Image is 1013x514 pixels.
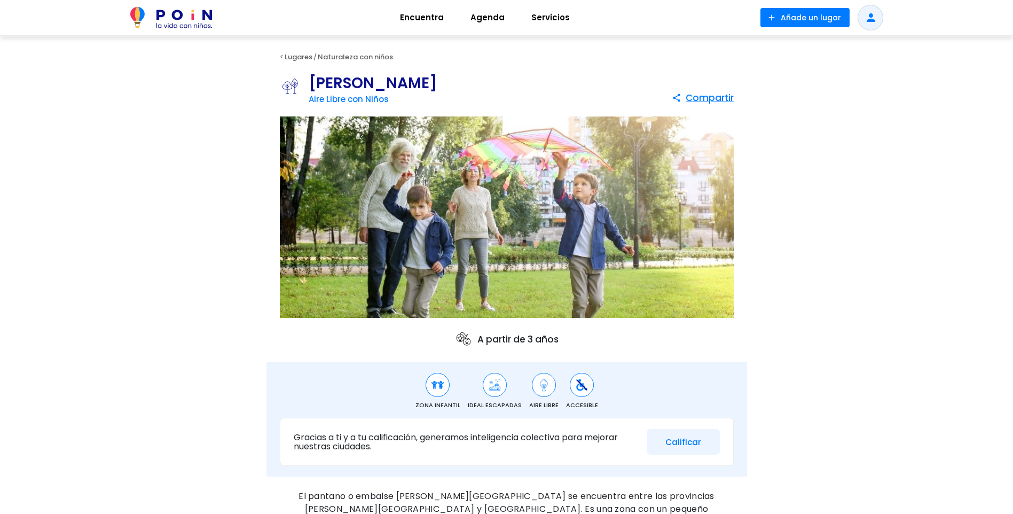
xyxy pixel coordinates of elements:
span: Agenda [466,9,509,26]
button: Calificar [647,429,720,455]
span: Servicios [527,9,575,26]
img: POiN [130,7,212,28]
a: Encuentra [387,5,457,30]
span: Ideal escapadas [468,401,522,410]
a: Aire Libre con Niños [309,94,389,105]
button: Añade un lugar [760,8,850,27]
p: Gracias a ti y a tu calificación, generamos inteligencia colectiva para mejorar nuestras ciudades. [294,433,639,451]
a: Naturaleza con niños [318,52,393,62]
img: Aire Libre [537,378,551,392]
button: Compartir [672,88,734,107]
img: Accesible [575,378,588,392]
span: Zona Infantil [415,401,460,410]
img: ages icon [455,331,472,348]
img: Aire Libre con Niños [280,76,309,97]
span: Encuentra [395,9,449,26]
img: Ideal escapadas [488,378,501,392]
span: Accesible [566,401,598,410]
a: Agenda [457,5,518,30]
a: Lugares [285,52,312,62]
p: A partir de 3 años [455,331,559,348]
a: Servicios [518,5,583,30]
div: < / [266,49,747,65]
span: Aire Libre [529,401,559,410]
h1: [PERSON_NAME] [309,76,437,91]
img: Zona Infantil [431,378,444,392]
img: Pantano de Buendía [280,116,734,318]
